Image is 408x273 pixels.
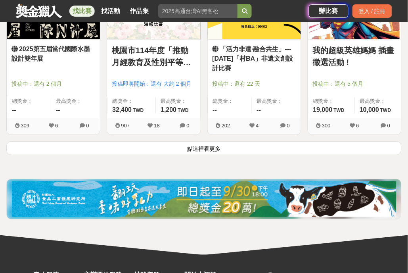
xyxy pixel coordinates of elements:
span: 總獎金： [112,97,151,105]
span: 總獎金： [313,97,350,105]
img: 11b6bcb1-164f-4f8f-8046-8740238e410a.jpg [12,181,397,217]
a: 桃園市114年度「推動月經教育及性別平等教育」海報比賽 [112,44,195,68]
a: 找活動 [98,6,123,17]
span: 投稿中：還有 22 天 [213,80,296,88]
span: 4 [256,123,259,129]
span: 投稿即將開始：還有 大約 2 個月 [112,80,195,88]
span: 10,000 [360,106,379,113]
span: 最高獎金： [360,97,397,105]
span: TWD [380,108,391,113]
span: 1,200 [161,106,176,113]
span: TWD [133,108,144,113]
span: 0 [287,123,290,129]
span: 300 [322,123,331,129]
span: 投稿中：還有 5 個月 [313,80,397,88]
span: 最高獎金： [257,97,296,105]
span: -- [56,106,60,113]
a: 2025第五屆當代國際水墨設計雙年展 [11,44,95,63]
span: 6 [356,123,359,129]
a: 我的超級英雄媽媽 插畫徵選活動 ! [313,44,397,68]
span: -- [257,106,261,113]
span: 0 [187,123,190,129]
button: 點這裡看更多 [6,141,402,155]
span: 總獎金： [213,97,247,105]
span: TWD [334,108,345,113]
span: 投稿中：還有 2 個月 [11,80,95,88]
span: 0 [387,123,390,129]
span: 202 [222,123,230,129]
span: 最高獎金： [161,97,195,105]
a: 作品集 [126,6,152,17]
a: 辦比賽 [309,4,349,18]
span: 0 [86,123,89,129]
a: 「活力非遺·融合共生」---[DATE]「村BA」非遺文創設計比賽 [213,44,296,73]
span: 309 [21,123,29,129]
span: TWD [178,108,188,113]
span: 907 [121,123,130,129]
a: 找比賽 [69,6,95,17]
span: -- [213,106,217,113]
span: 6 [55,123,58,129]
span: 18 [154,123,160,129]
span: 最高獎金： [56,97,95,105]
span: 19,000 [313,106,333,113]
input: 2025高通台灣AI黑客松 [158,4,238,18]
div: 登入 / 註冊 [352,4,392,18]
span: -- [12,106,16,113]
span: 32,400 [112,106,132,113]
span: 總獎金： [12,97,46,105]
